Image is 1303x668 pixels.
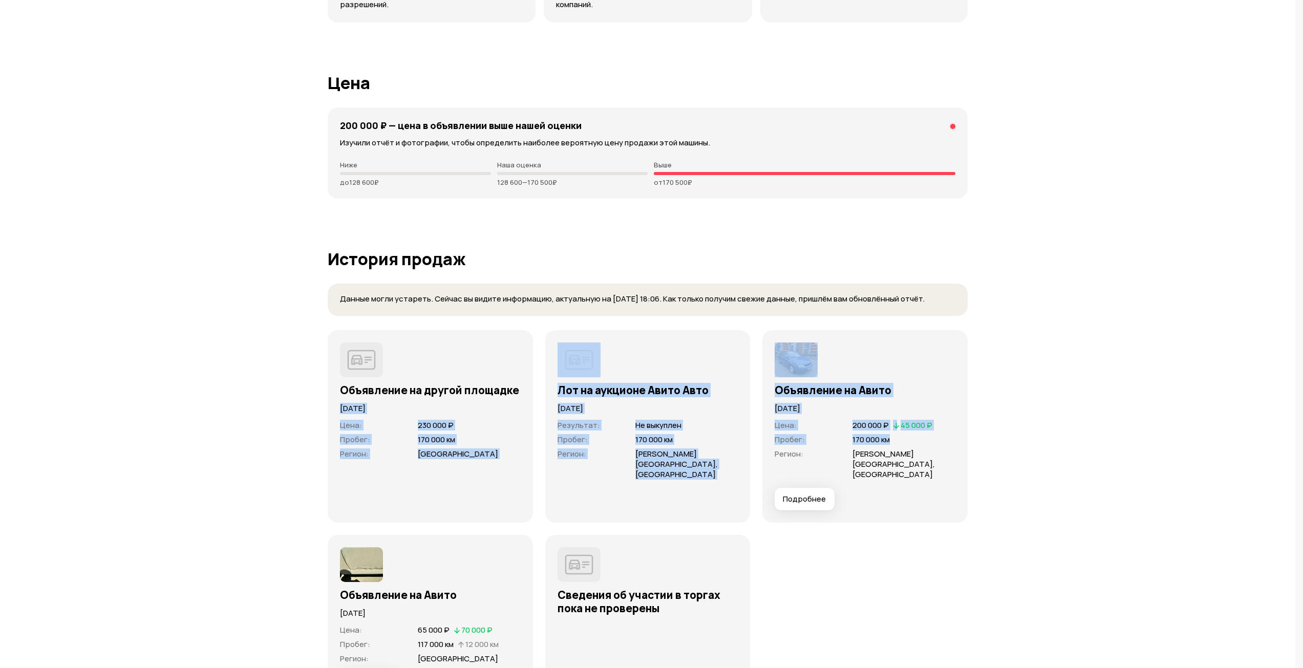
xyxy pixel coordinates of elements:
p: [DATE] [340,608,521,619]
span: 70 000 ₽ [461,624,493,635]
span: 65 000 ₽ [418,624,450,635]
h3: Объявление на другой площадке [340,383,521,397]
h3: Лот на аукционе Авито Авто [558,383,738,397]
p: [DATE] [775,403,955,414]
span: 230 000 ₽ [418,420,454,430]
span: Подробнее [783,494,826,504]
h1: История продаж [328,250,968,268]
span: [GEOGRAPHIC_DATA] [418,448,498,459]
span: Пробег : [775,434,805,445]
span: Не выкуплен [635,420,681,430]
span: Регион : [340,653,369,664]
p: 128 600 — 170 500 ₽ [497,178,648,186]
p: до 128 600 ₽ [340,178,491,186]
span: Результат : [558,420,600,430]
span: [GEOGRAPHIC_DATA] [418,653,498,664]
span: 12 000 км [465,639,499,650]
h4: 200 000 ₽ — цена в объявлении выше нашей оценки [340,120,582,131]
span: Регион : [340,448,369,459]
button: Подробнее [775,488,835,510]
span: 117 000 км [418,639,454,650]
p: [DATE] [558,403,738,414]
h3: Объявление на Авито [340,588,521,601]
h3: Объявление на Авито [775,383,955,397]
span: Цена : [775,420,797,430]
span: [PERSON_NAME][GEOGRAPHIC_DATA], [GEOGRAPHIC_DATA] [635,448,718,480]
span: Регион : [775,448,803,459]
p: Изучили отчёт и фотографии, чтобы определить наиболее вероятную цену продажи этой машины. [340,137,955,148]
p: от 170 500 ₽ [654,178,955,186]
span: 200 000 ₽ [852,420,889,430]
p: Выше [654,161,955,169]
span: Пробег : [340,434,370,445]
span: Цена : [340,624,362,635]
span: Цена : [340,420,362,430]
span: Регион : [558,448,586,459]
span: 45 000 ₽ [901,420,932,430]
h3: Сведения об участии в торгах пока не проверены [558,588,738,615]
p: Ниже [340,161,491,169]
span: [PERSON_NAME][GEOGRAPHIC_DATA], [GEOGRAPHIC_DATA] [852,448,935,480]
span: Пробег : [558,434,588,445]
p: [DATE] [340,403,521,414]
span: 170 000 км [635,434,673,445]
h1: Цена [328,74,968,92]
span: 170 000 км [418,434,455,445]
span: 170 000 км [852,434,890,445]
p: Данные могли устареть. Сейчас вы видите информацию, актуальную на [DATE] 18:06. Как только получи... [340,294,955,305]
span: Пробег : [340,639,370,650]
p: Наша оценка [497,161,648,169]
